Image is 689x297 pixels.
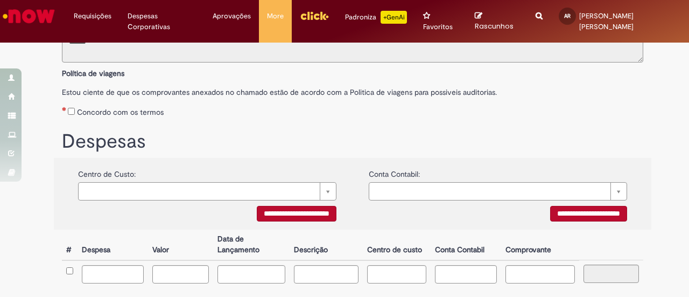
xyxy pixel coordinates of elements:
[62,131,643,153] h1: Despesas
[345,11,407,24] div: Padroniza
[1,5,57,27] img: ServiceNow
[74,11,111,22] span: Requisições
[300,8,329,24] img: click_logo_yellow_360x200.png
[363,230,431,260] th: Centro de custo
[290,230,363,260] th: Descrição
[128,11,196,32] span: Despesas Corporativas
[475,11,519,31] a: Rascunhos
[423,22,453,32] span: Favoritos
[62,81,643,98] label: Estou ciente de que os comprovantes anexados no chamado estão de acordo com a Politica de viagens...
[267,11,284,22] span: More
[62,68,124,78] b: Política de viagens
[501,230,579,260] th: Comprovante
[475,21,514,31] span: Rascunhos
[213,11,251,22] span: Aprovações
[148,230,213,260] th: Valor
[62,230,78,260] th: #
[78,230,148,260] th: Despesa
[77,107,164,118] label: Concordo com os termos
[78,163,136,179] label: Centro de Custo:
[564,12,571,19] span: AR
[579,11,634,31] span: [PERSON_NAME] [PERSON_NAME]
[381,11,407,24] p: +GenAi
[369,182,627,201] a: Limpar campo {0}
[369,163,420,179] label: Conta Contabil:
[213,230,290,260] th: Data de Lançamento
[431,230,501,260] th: Conta Contabil
[78,182,336,201] a: Limpar campo {0}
